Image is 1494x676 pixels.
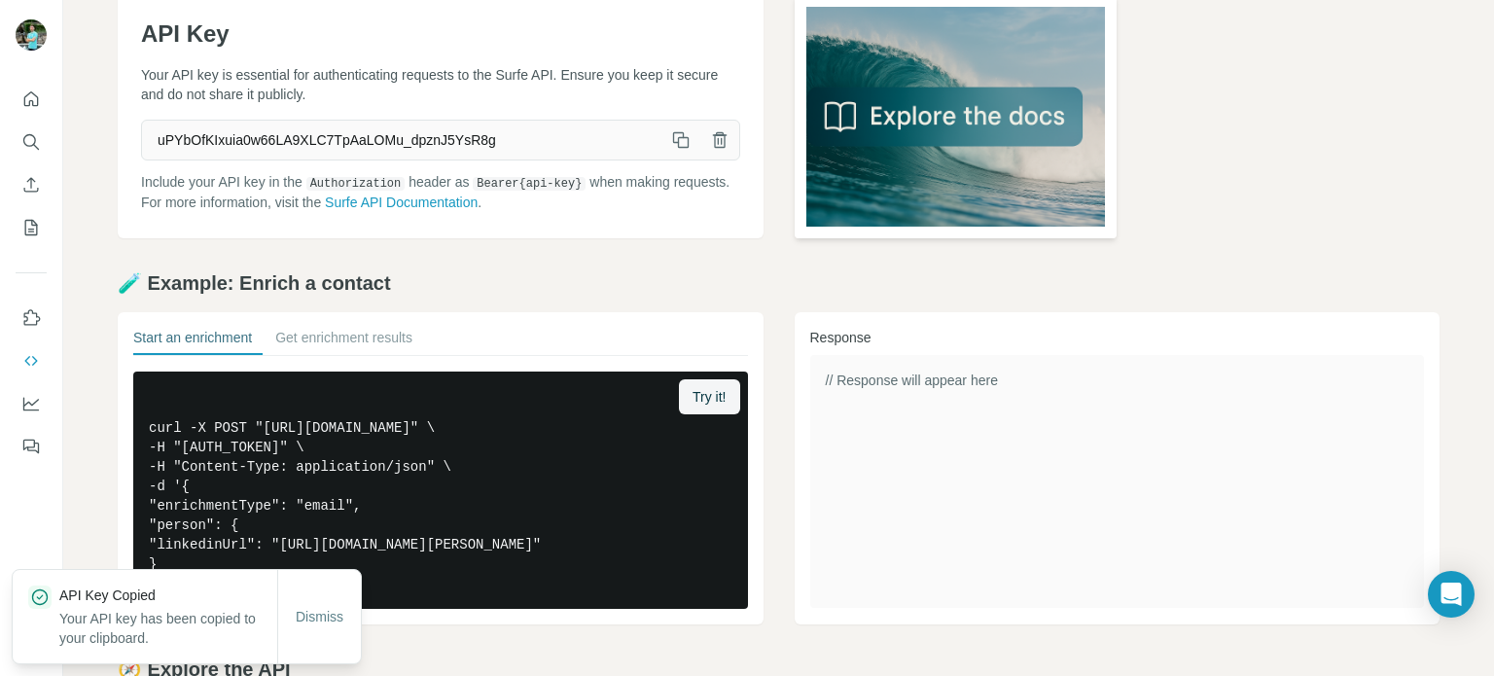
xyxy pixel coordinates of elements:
button: Use Surfe API [16,343,47,378]
h3: Response [810,328,1425,347]
div: Open Intercom Messenger [1428,571,1475,618]
button: Quick start [16,82,47,117]
button: Enrich CSV [16,167,47,202]
h1: API Key [141,18,740,50]
span: uPYbOfKIxuia0w66LA9XLC7TpAaLOMu_dpznJ5YsR8g [142,123,661,158]
button: Dashboard [16,386,47,421]
button: Search [16,125,47,160]
p: Include your API key in the header as when making requests. For more information, visit the . [141,172,740,212]
span: Try it! [693,387,726,407]
p: API Key Copied [59,586,277,605]
button: Try it! [679,379,739,414]
button: Use Surfe on LinkedIn [16,301,47,336]
button: Start an enrichment [133,328,252,355]
a: Surfe API Documentation [325,195,478,210]
button: Feedback [16,429,47,464]
p: Your API key has been copied to your clipboard. [59,609,277,648]
p: Your API key is essential for authenticating requests to the Surfe API. Ensure you keep it secure... [141,65,740,104]
button: Dismiss [282,599,357,634]
img: Avatar [16,19,47,51]
span: // Response will appear here [826,373,998,388]
button: My lists [16,210,47,245]
button: Get enrichment results [275,328,412,355]
h2: 🧪 Example: Enrich a contact [118,269,1440,297]
span: Dismiss [296,607,343,626]
pre: curl -X POST "[URL][DOMAIN_NAME]" \ -H "[AUTH_TOKEN]" \ -H "Content-Type: application/json" \ -d ... [133,372,748,609]
code: Authorization [306,177,406,191]
code: Bearer {api-key} [473,177,586,191]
